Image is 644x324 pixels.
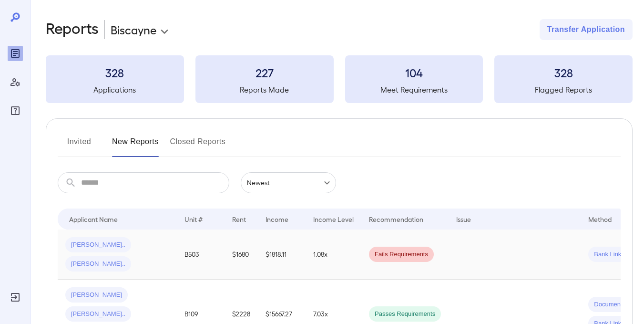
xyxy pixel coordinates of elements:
[112,134,159,157] button: New Reports
[65,240,131,250] span: [PERSON_NAME]..
[46,19,99,40] h2: Reports
[588,250,627,259] span: Bank Link
[8,103,23,118] div: FAQ
[195,84,334,95] h5: Reports Made
[65,260,131,269] span: [PERSON_NAME]..
[46,65,184,80] h3: 328
[8,290,23,305] div: Log Out
[58,134,101,157] button: Invited
[313,213,354,225] div: Income Level
[369,310,441,319] span: Passes Requirements
[540,19,633,40] button: Transfer Application
[184,213,203,225] div: Unit #
[494,65,633,80] h3: 328
[232,213,247,225] div: Rent
[170,134,226,157] button: Closed Reports
[177,230,225,280] td: B503
[69,213,118,225] div: Applicant Name
[65,310,131,319] span: [PERSON_NAME]..
[306,230,361,280] td: 1.08x
[8,74,23,90] div: Manage Users
[369,213,423,225] div: Recommendation
[46,84,184,95] h5: Applications
[225,230,258,280] td: $1680
[345,84,483,95] h5: Meet Requirements
[369,250,434,259] span: Fails Requirements
[46,55,633,103] summary: 328Applications227Reports Made104Meet Requirements328Flagged Reports
[345,65,483,80] h3: 104
[258,230,306,280] td: $1818.11
[494,84,633,95] h5: Flagged Reports
[588,213,612,225] div: Method
[65,291,128,300] span: [PERSON_NAME]
[111,22,156,37] p: Biscayne
[456,213,471,225] div: Issue
[195,65,334,80] h3: 227
[241,172,336,193] div: Newest
[8,46,23,61] div: Reports
[266,213,288,225] div: Income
